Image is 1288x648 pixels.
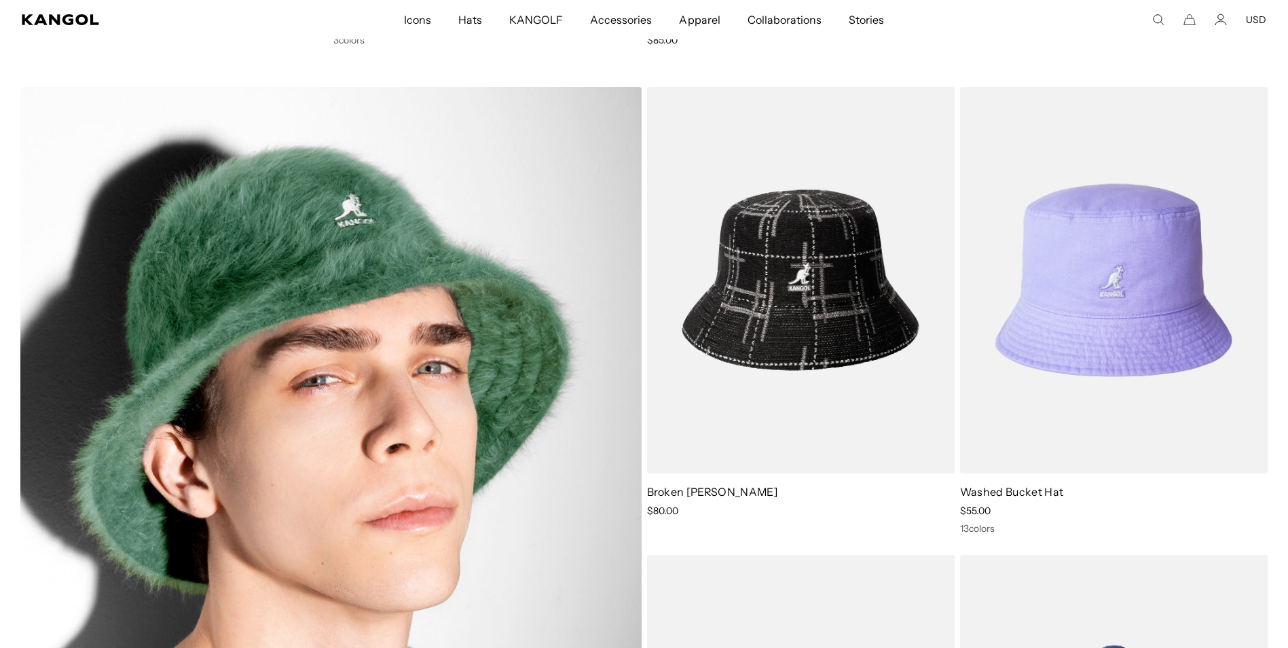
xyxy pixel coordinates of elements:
div: 3 colors [333,34,641,46]
img: Broken Tartan Lahinch [647,87,955,473]
a: Washed Bucket Hat [960,485,1063,499]
span: $80.00 [647,505,678,517]
button: USD [1246,14,1266,26]
a: Account [1215,14,1227,26]
button: Cart [1183,14,1196,26]
a: Kangol [22,14,268,25]
summary: Search here [1152,14,1164,26]
div: 13 colors [960,522,1268,535]
a: Broken [PERSON_NAME] [647,485,777,499]
span: $55.00 [960,505,991,517]
img: Washed Bucket Hat [960,87,1268,473]
span: $85.00 [647,34,678,46]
